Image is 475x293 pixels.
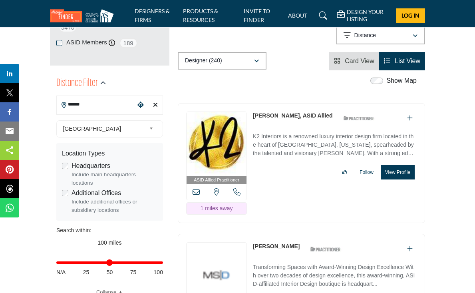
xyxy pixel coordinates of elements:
p: Designer (240) [185,57,222,65]
button: Like listing [337,165,352,179]
input: Search Location [57,97,135,112]
span: 75 [130,268,137,277]
a: Add To List [407,245,413,252]
li: List View [379,52,425,70]
a: [PERSON_NAME] [253,243,300,249]
div: Clear search location [150,97,161,114]
button: Designer (240) [178,52,266,70]
a: K2 Interiors is a renowned luxury interior design firm located in the heart of [GEOGRAPHIC_DATA],... [253,128,417,159]
label: Headquarters [72,161,110,171]
p: K2 Interiors is a renowned luxury interior design firm located in the heart of [GEOGRAPHIC_DATA],... [253,132,417,159]
button: View Profile [381,165,415,179]
h5: DESIGN YOUR LISTING [347,8,390,23]
span: N/A [56,268,66,277]
a: Add To List [407,115,413,122]
span: 1 miles away [201,205,233,211]
a: Transforming Spaces with Award-Winning Design Excellence With over two decades of design excellen... [253,258,417,290]
a: PRODUCTS & RESOURCES [183,8,218,23]
span: ASID Allied Practitioner [194,177,239,183]
p: Mark Stocker [253,242,300,251]
span: 50 [107,268,113,277]
a: [PERSON_NAME], ASID Allied [253,112,333,119]
h2: Distance Filter [56,76,98,91]
label: Show Map [386,76,417,86]
img: Site Logo [50,9,118,22]
img: Kendra Araujo, ASID Allied [187,112,246,176]
span: 25 [83,268,89,277]
span: 100 miles [98,239,122,246]
span: Card View [345,58,374,64]
a: Search [311,9,332,22]
p: Transforming Spaces with Award-Winning Design Excellence With over two decades of design excellen... [253,263,417,290]
p: Kendra Araujo, ASID Allied [253,112,333,120]
div: DESIGN YOUR LISTING [337,8,390,23]
div: Include additional offices or subsidiary locations [72,198,157,214]
button: Distance [336,27,425,44]
div: Choose your current location [135,97,146,114]
div: Search within: [56,226,163,235]
a: View Card [334,58,374,64]
span: [GEOGRAPHIC_DATA] [63,124,146,134]
input: ASID Members checkbox [56,40,62,46]
a: ABOUT [288,12,307,19]
p: Distance [354,32,376,40]
li: Card View [329,52,379,70]
label: Additional Offices [72,188,121,198]
a: View List [384,58,420,64]
div: Include main headquarters locations [72,171,157,187]
img: ASID Qualified Practitioners Badge Icon [307,244,343,254]
span: 100 [154,268,163,277]
span: Log In [401,12,419,19]
a: ASID Allied Practitioner [187,112,246,184]
span: List View [395,58,420,64]
button: Log In [396,8,425,23]
div: Location Types [62,149,157,158]
a: INVITE TO FINDER [244,8,270,23]
label: ASID Members [66,38,107,47]
span: 189 [119,38,137,48]
img: ASID Qualified Practitioners Badge Icon [340,114,376,124]
a: DESIGNERS & FIRMS [135,8,170,23]
button: Follow [354,165,379,179]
